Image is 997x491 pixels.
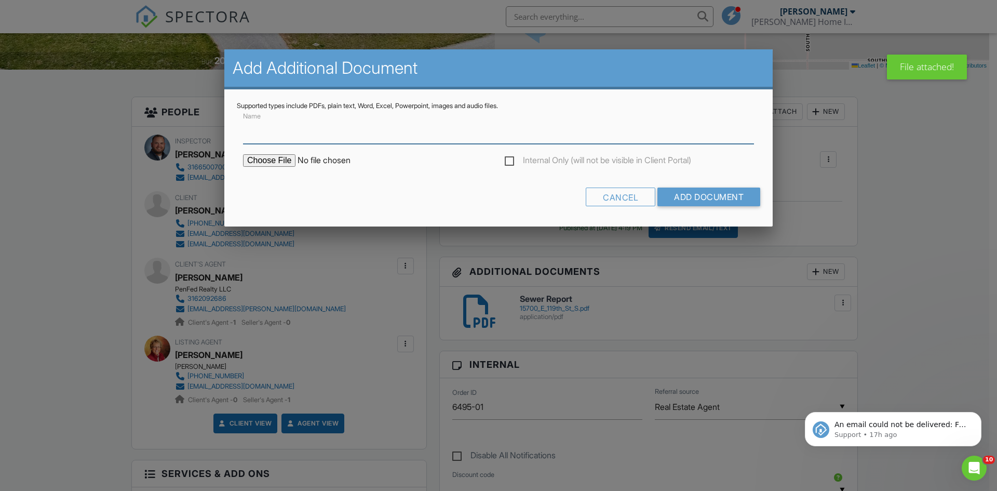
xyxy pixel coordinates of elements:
[962,456,987,481] iframe: Intercom live chat
[789,390,997,463] iframe: Intercom notifications message
[586,188,655,206] div: Cancel
[237,102,760,110] div: Supported types include PDFs, plain text, Word, Excel, Powerpoint, images and audio files.
[233,58,764,78] h2: Add Additional Document
[983,456,995,464] span: 10
[243,112,261,121] label: Name
[887,55,967,79] div: File attached!
[505,155,691,168] label: Internal Only (will not be visible in Client Portal)
[657,188,760,206] input: Add Document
